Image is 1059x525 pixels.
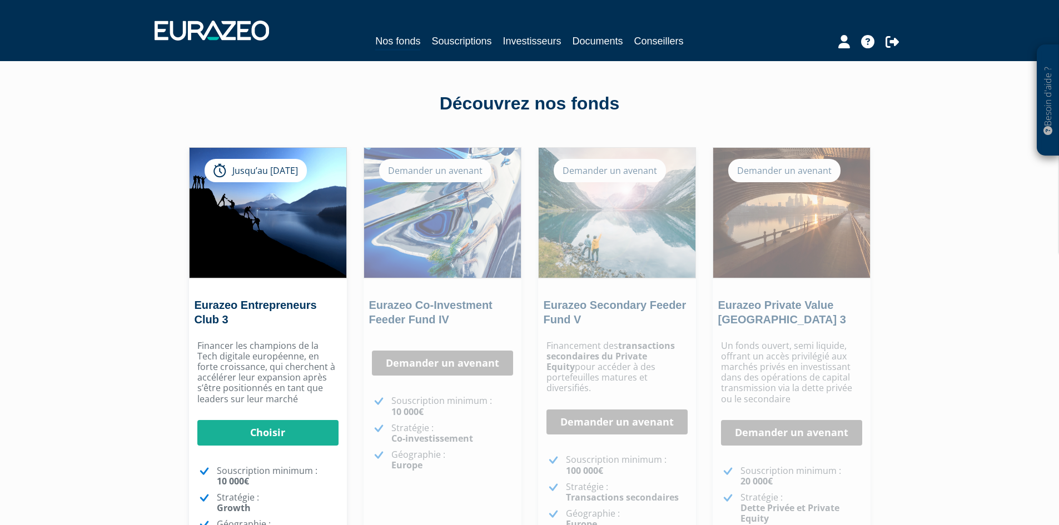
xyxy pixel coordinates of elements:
div: Demander un avenant [379,159,491,182]
p: Stratégie : [740,492,862,524]
a: Investisseurs [503,33,561,49]
strong: Dette Privée et Private Equity [740,502,839,524]
a: Demander un avenant [546,409,688,435]
a: Conseillers [634,33,684,49]
p: Besoin d'aide ? [1042,51,1055,151]
div: Demander un avenant [728,159,841,182]
a: Demander un avenant [372,351,513,376]
img: Eurazeo Private Value Europe 3 [713,148,870,278]
p: Géographie : [391,449,513,471]
strong: transactions secondaires du Private Equity [546,339,675,373]
strong: Europe [391,459,422,471]
div: Découvrez nos fonds [213,91,847,117]
a: Nos fonds [375,33,420,51]
strong: Co-investissement [391,432,473,444]
p: Souscription minimum : [391,396,513,417]
p: Souscription minimum : [740,466,862,487]
p: Souscription minimum : [566,454,688,476]
div: Jusqu’au [DATE] [205,159,307,182]
strong: 10 000€ [391,406,424,418]
strong: 10 000€ [217,475,249,487]
img: Eurazeo Co-Investment Feeder Fund IV [364,148,521,278]
img: Eurazeo Secondary Feeder Fund V [539,148,695,278]
a: Eurazeo Private Value [GEOGRAPHIC_DATA] 3 [718,299,846,326]
p: Financement des pour accéder à des portefeuilles matures et diversifiés. [546,341,688,394]
strong: Transactions secondaires [566,491,679,503]
p: Stratégie : [217,492,339,513]
a: Eurazeo Co-Investment Feeder Fund IV [369,299,493,326]
img: 1732889491-logotype_eurazeo_blanc_rvb.png [155,21,269,41]
a: Demander un avenant [721,420,862,446]
p: Un fonds ouvert, semi liquide, offrant un accès privilégié aux marchés privés en investissant dan... [721,341,862,404]
p: Stratégie : [566,482,688,503]
a: Souscriptions [431,33,491,49]
p: Stratégie : [391,423,513,444]
a: Eurazeo Entrepreneurs Club 3 [195,299,317,326]
a: Documents [573,33,623,49]
strong: 20 000€ [740,475,773,487]
a: Choisir [197,420,339,446]
p: Souscription minimum : [217,466,339,487]
div: Demander un avenant [554,159,666,182]
a: Eurazeo Secondary Feeder Fund V [544,299,687,326]
img: Eurazeo Entrepreneurs Club 3 [190,148,346,278]
strong: Growth [217,502,251,514]
p: Financer les champions de la Tech digitale européenne, en forte croissance, qui cherchent à accél... [197,341,339,404]
strong: 100 000€ [566,464,603,477]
